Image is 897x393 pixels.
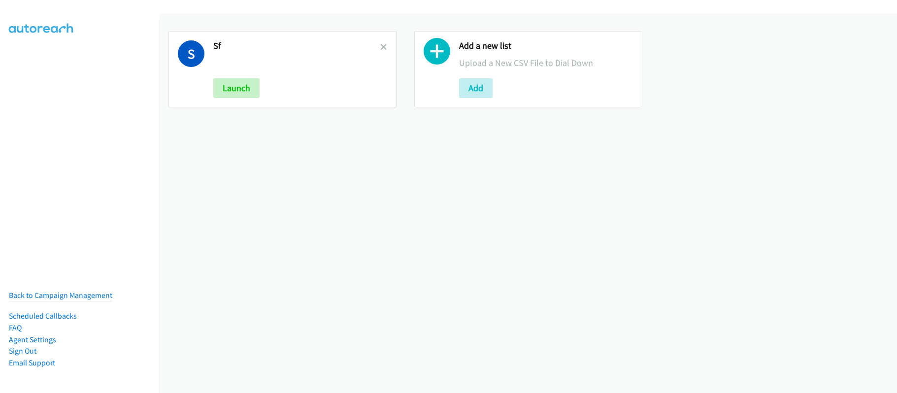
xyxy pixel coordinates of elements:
[9,335,56,344] a: Agent Settings
[9,291,112,300] a: Back to Campaign Management
[9,323,22,332] a: FAQ
[459,40,633,52] h2: Add a new list
[213,40,380,52] h2: Sf
[213,78,260,98] button: Launch
[178,40,204,67] h1: S
[459,56,633,69] p: Upload a New CSV File to Dial Down
[9,311,77,321] a: Scheduled Callbacks
[459,78,493,98] button: Add
[9,358,55,367] a: Email Support
[9,346,36,356] a: Sign Out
